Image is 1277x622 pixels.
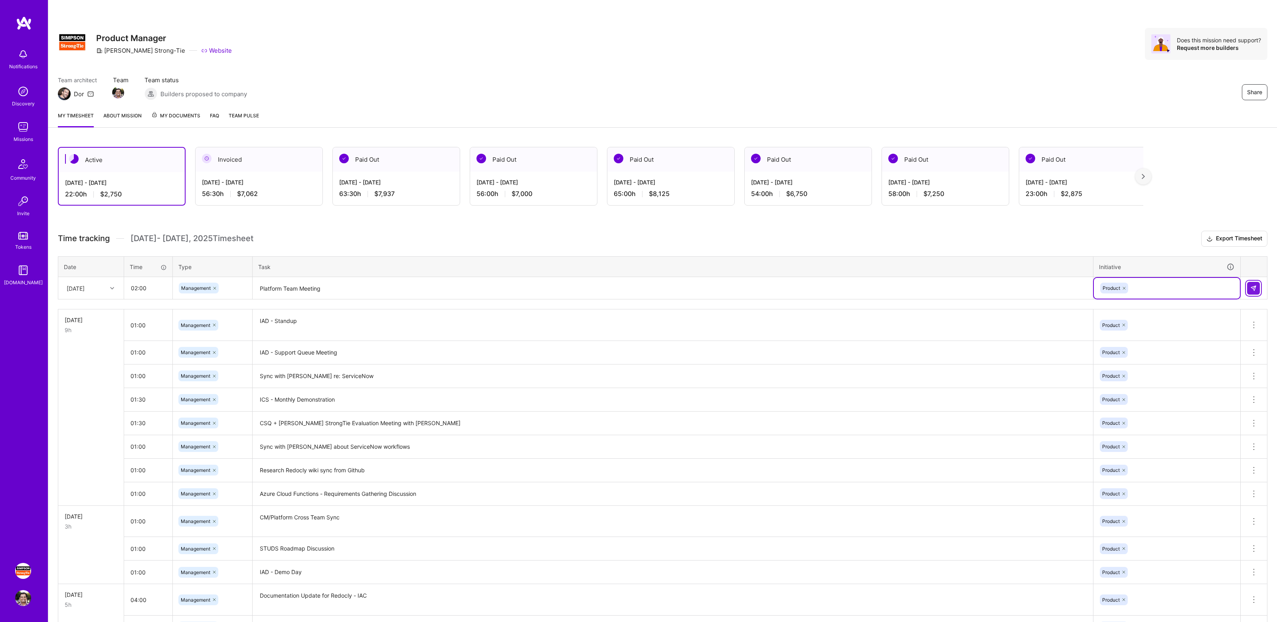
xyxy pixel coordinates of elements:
[151,111,200,127] a: My Documents
[69,154,79,164] img: Active
[18,232,28,240] img: tokens
[65,600,117,609] div: 5h
[87,91,94,97] i: icon Mail
[751,190,865,198] div: 54:00 h
[1247,282,1261,295] div: null
[882,147,1009,172] div: Paid Out
[1102,420,1120,426] span: Product
[65,512,117,521] div: [DATE]
[1177,44,1261,52] div: Request more builders
[181,420,210,426] span: Management
[1102,518,1120,524] span: Product
[151,111,200,120] span: My Documents
[253,436,1092,458] textarea: Sync with [PERSON_NAME] about ServiceNow workflows
[253,538,1092,560] textarea: STUDS Roadmap Discussion
[181,597,210,603] span: Management
[74,90,84,98] div: Dor
[113,76,128,84] span: Team
[65,326,117,334] div: 9h
[110,286,114,290] i: icon Chevron
[888,178,1002,186] div: [DATE] - [DATE]
[476,178,591,186] div: [DATE] - [DATE]
[15,243,32,251] div: Tokens
[124,365,172,386] input: HH:MM
[181,349,210,355] span: Management
[1102,322,1120,328] span: Product
[181,546,210,552] span: Management
[1103,285,1120,291] span: Product
[229,113,259,119] span: Team Pulse
[1142,174,1145,179] img: right
[124,483,172,504] input: HH:MM
[13,590,33,606] a: User Avatar
[614,190,728,198] div: 65:00 h
[59,148,185,172] div: Active
[181,322,210,328] span: Management
[130,234,253,244] span: [DATE] - [DATE] , 2025 Timesheet
[181,491,210,497] span: Management
[173,256,253,277] th: Type
[181,285,211,291] span: Management
[649,190,670,198] span: $8,125
[786,190,807,198] span: $6,750
[374,190,395,198] span: $7,937
[339,178,453,186] div: [DATE] - [DATE]
[181,373,210,379] span: Management
[210,111,219,127] a: FAQ
[124,589,172,610] input: HH:MM
[181,396,210,402] span: Management
[751,178,865,186] div: [DATE] - [DATE]
[10,174,36,182] div: Community
[253,483,1092,505] textarea: Azure Cloud Functions - Requirements Gathering Discussion
[1026,178,1140,186] div: [DATE] - [DATE]
[1242,84,1267,100] button: Share
[15,193,31,209] img: Invite
[1247,88,1262,96] span: Share
[103,111,142,127] a: About Mission
[1102,444,1120,450] span: Product
[124,460,172,481] input: HH:MM
[888,154,898,163] img: Paid Out
[745,147,872,172] div: Paid Out
[15,119,31,135] img: teamwork
[253,585,1092,615] textarea: Documentation Update for Redocly - IAC
[4,278,43,287] div: [DOMAIN_NAME]
[58,87,71,100] img: Team Architect
[512,190,532,198] span: $7,000
[1177,36,1261,44] div: Does this mission need support?
[15,83,31,99] img: discovery
[13,563,33,579] a: Simpson Strong-Tie: Product Manager
[339,154,349,163] img: Paid Out
[253,507,1092,537] textarea: CM/Platform Cross Team Sync
[888,190,1002,198] div: 58:00 h
[124,389,172,410] input: HH:MM
[14,135,33,143] div: Missions
[1206,235,1213,243] i: icon Download
[124,436,172,457] input: HH:MM
[12,99,35,108] div: Discovery
[65,316,117,324] div: [DATE]
[229,111,259,127] a: Team Pulse
[124,315,172,336] input: HH:MM
[1102,396,1120,402] span: Product
[1102,491,1120,497] span: Product
[333,147,460,172] div: Paid Out
[124,562,172,583] input: HH:MM
[253,256,1093,277] th: Task
[1102,597,1120,603] span: Product
[614,178,728,186] div: [DATE] - [DATE]
[1102,349,1120,355] span: Product
[113,86,123,99] a: Team Member Avatar
[751,154,761,163] img: Paid Out
[1019,147,1146,172] div: Paid Out
[65,522,117,531] div: 3h
[201,46,232,55] a: Website
[15,46,31,62] img: bell
[1201,231,1267,247] button: Export Timesheet
[96,46,185,55] div: [PERSON_NAME] Strong-Tie
[202,154,212,163] img: Invoiced
[112,87,124,99] img: Team Member Avatar
[65,590,117,599] div: [DATE]
[339,190,453,198] div: 63:30 h
[614,154,623,163] img: Paid Out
